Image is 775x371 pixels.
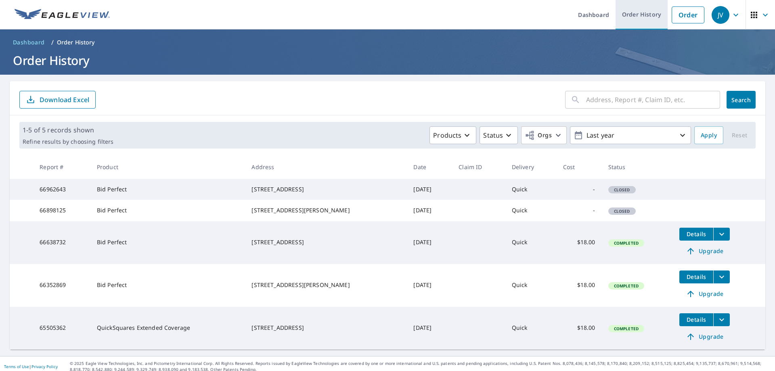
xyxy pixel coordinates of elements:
[684,332,725,342] span: Upgrade
[90,307,245,350] td: QuickSquares Extended Coverage
[483,130,503,140] p: Status
[90,155,245,179] th: Product
[505,307,557,350] td: Quick
[602,155,673,179] th: Status
[23,138,113,145] p: Refine results by choosing filters
[679,270,713,283] button: detailsBtn-66352869
[10,36,765,49] nav: breadcrumb
[407,200,452,221] td: [DATE]
[609,208,635,214] span: Closed
[583,128,678,143] p: Last year
[407,179,452,200] td: [DATE]
[557,155,602,179] th: Cost
[609,187,635,193] span: Closed
[713,313,730,326] button: filesDropdownBtn-65505362
[679,287,730,300] a: Upgrade
[90,221,245,264] td: Bid Perfect
[33,307,90,350] td: 65505362
[679,228,713,241] button: detailsBtn-66638732
[609,240,643,246] span: Completed
[713,270,730,283] button: filesDropdownBtn-66352869
[251,206,400,214] div: [STREET_ADDRESS][PERSON_NAME]
[679,245,730,258] a: Upgrade
[557,221,602,264] td: $18.00
[407,155,452,179] th: Date
[525,130,552,140] span: Orgs
[33,264,90,307] td: 66352869
[712,6,729,24] div: JV
[684,273,708,281] span: Details
[251,185,400,193] div: [STREET_ADDRESS]
[251,324,400,332] div: [STREET_ADDRESS]
[33,200,90,221] td: 66898125
[40,95,89,104] p: Download Excel
[672,6,704,23] a: Order
[31,364,58,369] a: Privacy Policy
[10,52,765,69] h1: Order History
[505,200,557,221] td: Quick
[19,91,96,109] button: Download Excel
[701,130,717,140] span: Apply
[505,155,557,179] th: Delivery
[557,307,602,350] td: $18.00
[586,88,720,111] input: Address, Report #, Claim ID, etc.
[57,38,95,46] p: Order History
[679,313,713,326] button: detailsBtn-65505362
[570,126,691,144] button: Last year
[33,179,90,200] td: 66962643
[4,364,29,369] a: Terms of Use
[679,330,730,343] a: Upgrade
[51,38,54,47] li: /
[684,246,725,256] span: Upgrade
[694,126,723,144] button: Apply
[245,155,407,179] th: Address
[557,179,602,200] td: -
[23,125,113,135] p: 1-5 of 5 records shown
[733,96,749,104] span: Search
[407,221,452,264] td: [DATE]
[727,91,756,109] button: Search
[90,200,245,221] td: Bid Perfect
[251,281,400,289] div: [STREET_ADDRESS][PERSON_NAME]
[684,230,708,238] span: Details
[433,130,461,140] p: Products
[557,264,602,307] td: $18.00
[15,9,110,21] img: EV Logo
[505,179,557,200] td: Quick
[713,228,730,241] button: filesDropdownBtn-66638732
[13,38,45,46] span: Dashboard
[4,364,58,369] p: |
[33,221,90,264] td: 66638732
[505,221,557,264] td: Quick
[90,179,245,200] td: Bid Perfect
[452,155,505,179] th: Claim ID
[521,126,567,144] button: Orgs
[557,200,602,221] td: -
[684,316,708,323] span: Details
[90,264,245,307] td: Bid Perfect
[480,126,518,144] button: Status
[609,283,643,289] span: Completed
[609,326,643,331] span: Completed
[251,238,400,246] div: [STREET_ADDRESS]
[429,126,476,144] button: Products
[10,36,48,49] a: Dashboard
[505,264,557,307] td: Quick
[684,289,725,299] span: Upgrade
[407,264,452,307] td: [DATE]
[407,307,452,350] td: [DATE]
[33,155,90,179] th: Report #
